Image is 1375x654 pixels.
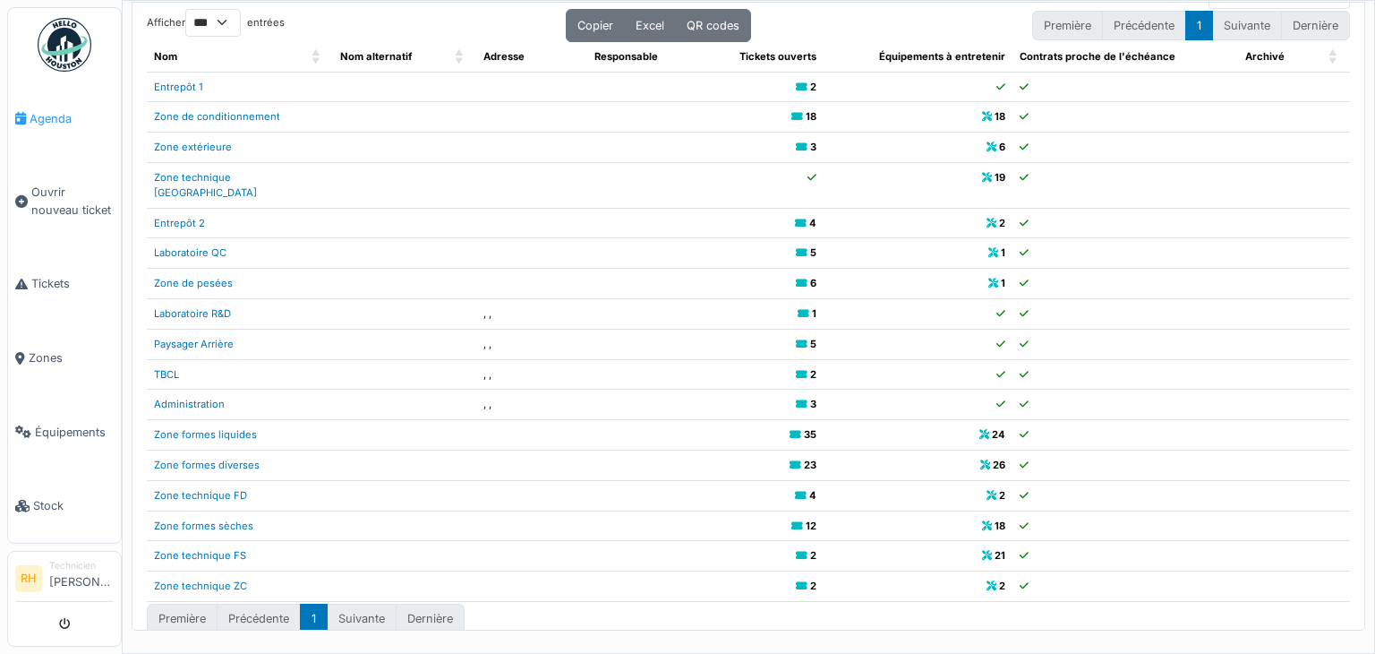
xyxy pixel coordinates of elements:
b: 1 [1001,277,1005,289]
div: Technicien [49,559,114,572]
a: Laboratoire R&D [154,307,231,320]
span: Tickets [31,275,114,292]
nav: pagination [147,604,465,633]
b: 26 [993,459,1005,471]
b: 2 [999,489,1005,502]
a: Zone technique ZC [154,580,247,592]
b: 18 [806,110,816,123]
b: 19 [995,171,1005,184]
span: Contrats proche de l'échéance [1020,50,1175,63]
a: Ouvrir nouveau ticket [8,156,121,247]
b: 6 [810,277,816,289]
label: Afficher entrées [147,9,285,37]
span: Tickets ouverts [739,50,816,63]
b: 23 [804,459,816,471]
a: Agenda [8,82,121,156]
b: 1 [812,307,816,320]
span: Copier [577,19,613,32]
span: QR codes [687,19,739,32]
b: 35 [804,428,816,441]
b: 21 [995,549,1005,562]
span: Excel [636,19,664,32]
b: 4 [809,489,816,502]
span: Adresse [483,50,525,63]
span: Responsable [594,50,658,63]
a: Zone de conditionnement [154,110,280,123]
b: 18 [995,520,1005,532]
button: QR codes [675,9,751,42]
a: Stock [8,469,121,544]
span: Nom alternatif: Activate to sort [455,42,465,72]
span: Archivé: Activate to sort [1328,42,1339,72]
a: RH Technicien[PERSON_NAME] [15,559,114,602]
td: , , [476,359,588,390]
a: Zone formes sèches [154,520,253,532]
td: , , [476,329,588,359]
b: 2 [810,81,816,93]
b: 18 [995,110,1005,123]
span: Stock [33,497,114,514]
nav: pagination [1032,11,1350,40]
span: Nom [154,50,177,63]
td: , , [476,390,588,420]
a: Zones [8,321,121,395]
a: Équipements [8,395,121,469]
span: Ouvrir nouveau ticket [31,184,114,218]
a: Zone technique FD [154,489,247,502]
a: Entrepôt 1 [154,81,203,93]
a: Paysager Arrière [154,338,234,350]
select: Afficherentrées [185,9,241,37]
b: 5 [810,338,816,350]
a: Zone extérieure [154,141,232,153]
button: 1 [300,604,328,633]
b: 2 [810,580,816,592]
b: 12 [806,520,816,532]
li: [PERSON_NAME] [49,559,114,598]
a: Zone formes diverses [154,459,260,471]
b: 3 [810,141,816,153]
a: Laboratoire QC [154,246,226,259]
b: 2 [999,217,1005,229]
b: 6 [999,141,1005,153]
a: Administration [154,398,225,410]
a: Zone de pesées [154,277,233,289]
b: 2 [999,580,1005,592]
b: 1 [1001,246,1005,259]
b: 2 [810,549,816,562]
a: Zone technique [GEOGRAPHIC_DATA] [154,171,257,199]
button: Copier [566,9,625,42]
span: Nom alternatif [340,50,412,63]
a: Zone technique FS [154,549,246,562]
span: Archivé [1245,50,1285,63]
span: Agenda [30,110,114,127]
b: 4 [809,217,816,229]
td: , , [476,298,588,329]
span: Nom: Activate to sort [312,42,322,72]
span: Équipements [35,424,114,441]
a: TBCL [154,368,179,381]
li: RH [15,565,42,592]
b: 24 [992,428,1005,441]
span: Équipements à entretenir [879,50,1005,63]
span: Zones [29,349,114,366]
b: 2 [810,368,816,381]
button: 1 [1185,11,1213,40]
a: Zone formes liquides [154,428,257,441]
img: Badge_color-CXgf-gQk.svg [38,18,91,72]
button: Excel [624,9,676,42]
a: Tickets [8,247,121,322]
b: 5 [810,246,816,259]
b: 3 [810,398,816,410]
a: Entrepôt 2 [154,217,205,229]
